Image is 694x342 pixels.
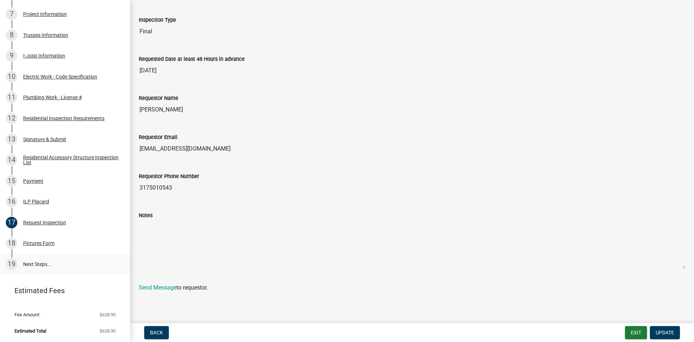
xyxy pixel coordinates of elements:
[99,329,116,333] span: $628.90
[139,57,245,62] label: Requested Date at least 48 Hours in advance
[144,326,169,339] button: Back
[656,330,674,335] span: Update
[6,92,17,103] div: 11
[6,29,17,41] div: 8
[23,33,68,38] div: Trusses Information
[6,154,17,166] div: 14
[23,74,97,79] div: Electric Work - Code Specification
[23,220,66,225] div: Request Inspection
[23,12,67,17] div: Project Information
[150,330,163,335] span: Back
[6,8,17,20] div: 7
[23,199,49,204] div: ILP Placard
[23,178,43,183] div: Payment
[139,174,199,179] label: Requestor Phone Number
[23,53,65,58] div: I-Joist Information
[6,217,17,228] div: 17
[6,283,119,298] a: Estimated Fees
[6,71,17,83] div: 10
[139,5,685,291] wm-inspection-request-activity-view: to requestor.
[99,312,116,317] span: $628.90
[6,196,17,207] div: 16
[14,312,40,317] span: Fee Amount:
[139,135,177,140] label: Requestor Email
[14,329,46,333] span: Estimated Total
[139,18,176,23] label: Inspection Type
[23,241,55,246] div: Pictures Form
[23,137,66,142] div: Signature & Submit
[6,113,17,124] div: 12
[6,258,17,270] div: 19
[650,326,680,339] button: Update
[6,237,17,249] div: 18
[139,96,178,101] label: Requestor Name
[23,95,82,100] div: Plumbing Work - License #
[625,326,647,339] button: Exit
[23,155,119,165] div: Residential Accessory Structure Inspection List
[23,116,104,121] div: Residential Inspection Requirements
[139,284,176,291] a: Send Message
[6,175,17,187] div: 15
[139,213,153,218] label: Notes
[6,134,17,145] div: 13
[6,50,17,62] div: 9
